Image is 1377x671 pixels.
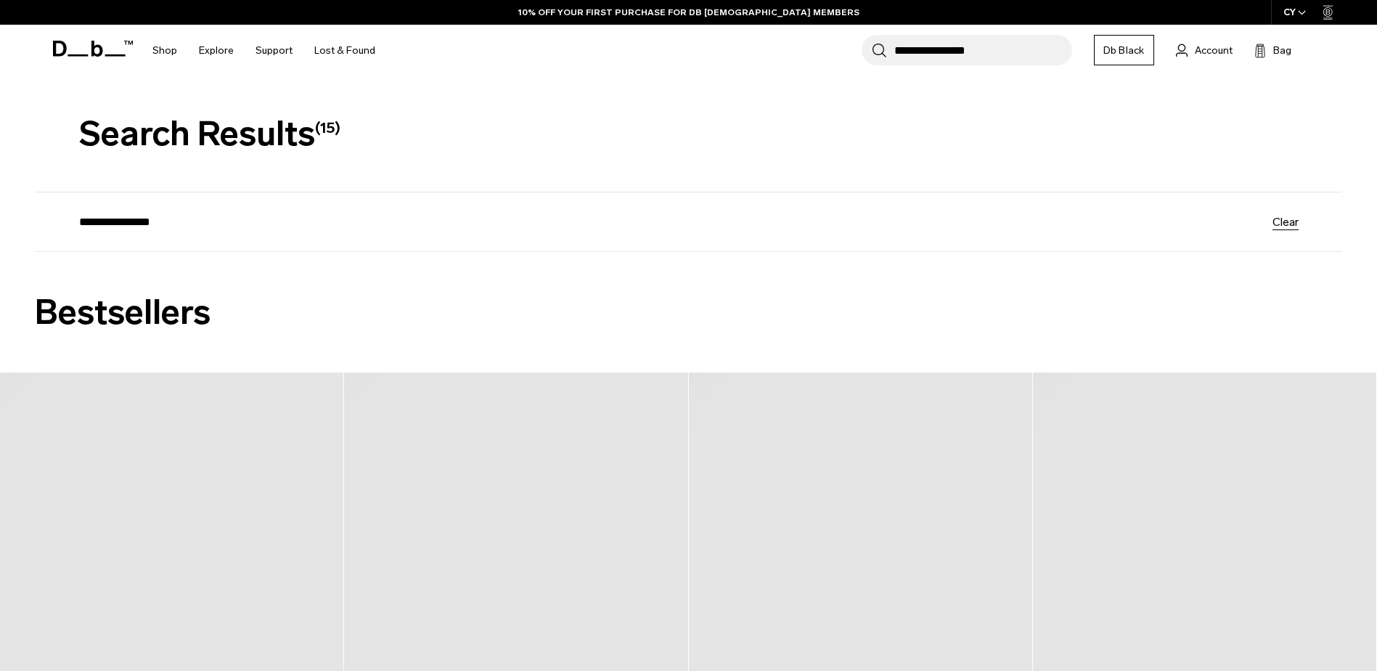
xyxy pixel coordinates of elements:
[1176,41,1233,59] a: Account
[314,25,375,76] a: Lost & Found
[1195,43,1233,58] span: Account
[1273,43,1291,58] span: Bag
[1272,216,1299,227] button: Clear
[1254,41,1291,59] button: Bag
[142,25,386,76] nav: Main Navigation
[152,25,177,76] a: Shop
[256,25,293,76] a: Support
[199,25,234,76] a: Explore
[35,287,1342,338] h2: Bestsellers
[518,6,859,19] a: 10% OFF YOUR FIRST PURCHASE FOR DB [DEMOGRAPHIC_DATA] MEMBERS
[315,118,340,137] span: (15)
[79,113,340,154] span: Search Results
[1094,35,1154,65] a: Db Black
